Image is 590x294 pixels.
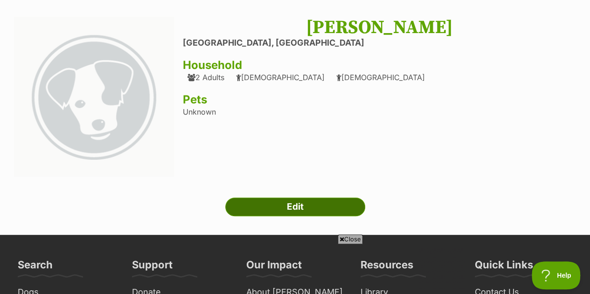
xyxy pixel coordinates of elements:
[475,258,533,277] h3: Quick Links
[183,17,576,179] div: Unknown
[125,247,465,289] iframe: Advertisement
[183,93,576,106] h3: Pets
[532,261,581,289] iframe: Help Scout Beacon - Open
[225,198,365,216] a: Edit
[14,17,174,177] img: large_default-f37c3b2ddc539b7721ffdbd4c88987add89f2ef0fd77a71d0d44a6cf3104916e.png
[338,234,363,244] span: Close
[183,59,576,72] h3: Household
[336,73,425,82] div: [DEMOGRAPHIC_DATA]
[183,17,576,38] h1: [PERSON_NAME]
[236,73,325,82] div: [DEMOGRAPHIC_DATA]
[18,258,53,277] h3: Search
[187,73,224,82] div: 2 Adults
[183,38,576,48] li: [GEOGRAPHIC_DATA], [GEOGRAPHIC_DATA]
